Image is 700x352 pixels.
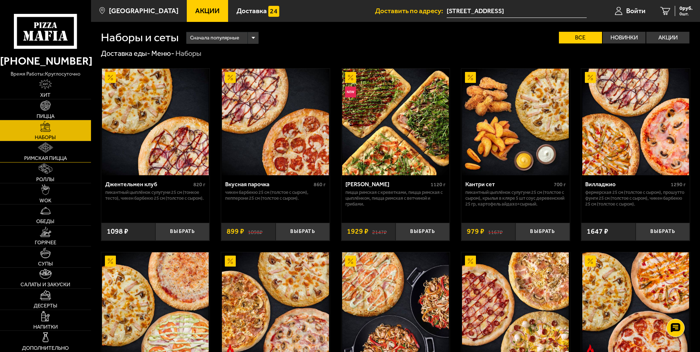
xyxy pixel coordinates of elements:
[22,345,69,351] span: Дополнительно
[559,32,602,43] label: Все
[447,4,587,18] input: Ваш адрес доставки
[582,69,689,175] img: Вилладжио
[35,240,56,245] span: Горячее
[222,69,329,175] img: Вкусная парочка
[155,223,209,241] button: Выбрать
[151,49,174,58] a: Меню-
[585,72,596,83] img: Акционный
[345,190,446,207] p: Пицца Римская с креветками, Пицца Римская с цыплёнком, Пицца Римская с ветчиной и грибами.
[462,69,569,175] img: Кантри сет
[109,7,178,14] span: [GEOGRAPHIC_DATA]
[372,228,387,235] s: 2147 ₽
[40,92,50,97] span: Хит
[34,303,57,308] span: Десерты
[237,7,267,14] span: Доставка
[646,32,689,43] label: Акции
[341,69,450,175] a: АкционныйНовинкаМама Миа
[20,282,70,287] span: Салаты и закуски
[465,190,566,207] p: Пикантный цыплёнок сулугуни 25 см (толстое с сыром), крылья в кляре 5 шт соус деревенский 25 гр, ...
[488,228,503,235] s: 1167 ₽
[225,181,312,188] div: Вкусная парочка
[342,69,449,175] img: Мама Миа
[36,219,54,224] span: Обеды
[39,198,52,203] span: WOK
[107,228,128,235] span: 1098 ₽
[24,156,67,161] span: Римская пицца
[276,223,330,241] button: Выбрать
[396,223,450,241] button: Выбрать
[101,69,210,175] a: АкционныйДжентельмен клуб
[102,69,209,175] img: Джентельмен клуб
[35,135,56,140] span: Наборы
[636,223,690,241] button: Выбрать
[585,190,686,207] p: Фермерская 25 см (толстое с сыром), Прошутто Фунги 25 см (толстое с сыром), Чикен Барбекю 25 см (...
[581,69,690,175] a: АкционныйВилладжио
[347,228,368,235] span: 1929 ₽
[680,6,693,11] span: 0 руб.
[345,87,356,97] img: Новинка
[515,223,570,241] button: Выбрать
[225,190,326,201] p: Чикен Барбекю 25 см (толстое с сыром), Пепперони 25 см (толстое с сыром).
[431,181,446,188] span: 1120 г
[193,181,205,188] span: 820 г
[101,49,150,58] a: Доставка еды-
[314,181,326,188] span: 860 г
[585,181,669,188] div: Вилладжио
[680,12,693,16] span: 0 шт.
[225,72,236,83] img: Акционный
[626,7,646,14] span: Войти
[33,324,58,329] span: Напитки
[105,190,206,201] p: Пикантный цыплёнок сулугуни 25 см (тонкое тесто), Чикен Барбекю 25 см (толстое с сыром).
[37,114,54,119] span: Пицца
[345,256,356,267] img: Акционный
[248,228,262,235] s: 1098 ₽
[105,72,116,83] img: Акционный
[603,32,646,43] label: Новинки
[467,228,484,235] span: 979 ₽
[36,177,54,182] span: Роллы
[195,7,220,14] span: Акции
[671,181,686,188] span: 1290 г
[461,69,570,175] a: АкционныйКантри сет
[554,181,566,188] span: 700 г
[105,256,116,267] img: Акционный
[38,261,53,266] span: Супы
[221,69,330,175] a: АкционныйВкусная парочка
[190,31,239,45] span: Сначала популярные
[465,181,552,188] div: Кантри сет
[225,256,236,267] img: Акционный
[465,72,476,83] img: Акционный
[345,72,356,83] img: Акционный
[175,49,201,58] div: Наборы
[101,32,179,43] h1: Наборы и сеты
[105,181,192,188] div: Джентельмен клуб
[465,256,476,267] img: Акционный
[268,6,279,17] img: 15daf4d41897b9f0e9f617042186c801.svg
[587,228,608,235] span: 1647 ₽
[375,7,447,14] span: Доставить по адресу:
[585,256,596,267] img: Акционный
[345,181,429,188] div: [PERSON_NAME]
[227,228,244,235] span: 899 ₽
